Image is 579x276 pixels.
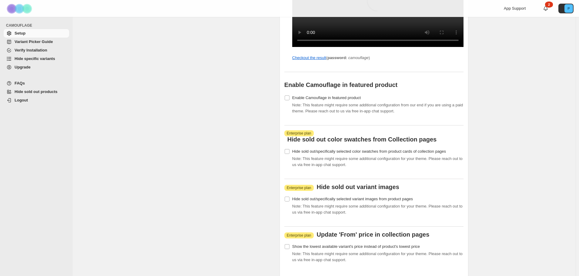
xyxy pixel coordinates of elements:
[292,197,413,201] span: Hide sold out/specifically selected variant images from product pages
[545,2,553,8] div: 2
[287,233,311,238] span: Enterprise plan
[4,88,69,96] a: Hide sold out products
[15,89,58,94] span: Hide sold out products
[504,6,526,11] span: App Support
[15,39,53,44] span: Variant Picker Guide
[15,56,55,61] span: Hide specific variants
[317,184,399,190] b: Hide sold out variant images
[292,156,463,167] span: Note: This feature might require some additional configuration for your theme. Please reach out t...
[15,98,28,102] span: Logout
[292,55,464,61] p: ( )
[292,244,420,249] span: Show the lowest available variant's price instead of product's lowest price
[287,131,311,136] span: Enterprise plan
[287,185,311,190] span: Enterprise plan
[4,63,69,71] a: Upgrade
[292,204,463,214] span: Note: This feature might require some additional configuration for your theme. Please reach out t...
[4,29,69,38] a: Setup
[292,55,326,60] a: Checkout the result
[4,96,69,105] a: Logout
[15,48,47,52] span: Verify Installation
[287,136,437,142] b: Hide sold out color swatches from Collection pages
[348,55,369,60] i: camouflage
[4,46,69,55] a: Verify Installation
[15,65,31,69] span: Upgrade
[6,23,70,28] span: CAMOUFLAGE
[317,231,430,238] b: Update 'From' price in collection pages
[292,251,463,262] span: Note: This feature might require some additional configuration for your theme. Please reach out t...
[327,55,347,60] strong: password:
[292,95,361,100] span: Enable Camouflage in featured product
[4,79,69,88] a: FAQs
[15,31,25,35] span: Setup
[567,7,570,10] text: P
[558,4,574,13] button: Avatar with initials P
[292,149,446,154] span: Hide sold out/specifically selected color swatches from product cards of collection pages
[4,55,69,63] a: Hide specific variants
[15,81,25,85] span: FAQs
[5,0,35,17] img: Camouflage
[284,81,397,88] b: Enable Camouflage in featured product
[4,38,69,46] a: Variant Picker Guide
[543,5,549,12] a: 2
[564,4,573,13] span: Avatar with initials P
[292,103,463,113] span: Note: This feature might require some additional configuration from our end if you are using a pa...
